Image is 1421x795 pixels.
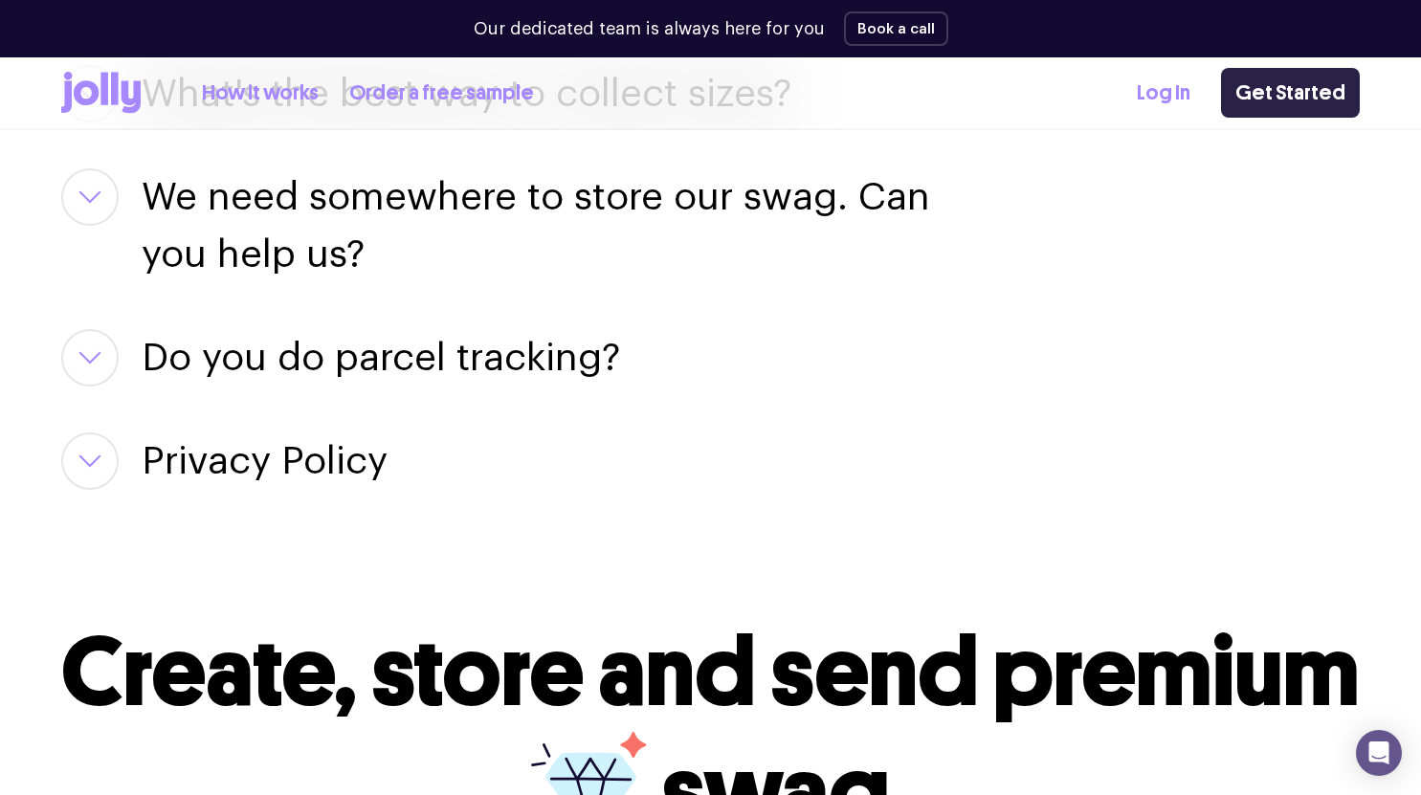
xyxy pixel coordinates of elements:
[844,11,948,46] button: Book a call
[142,432,388,490] button: Privacy Policy
[142,329,620,386] button: Do you do parcel tracking?
[349,77,534,109] a: Order a free sample
[474,16,825,42] p: Our dedicated team is always here for you
[142,168,946,283] button: We need somewhere to store our swag. Can you help us?
[1221,68,1360,118] a: Get Started
[61,614,1360,730] span: Create, store and send premium
[1137,77,1190,109] a: Log In
[1356,730,1402,776] div: Open Intercom Messenger
[202,77,319,109] a: How it works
